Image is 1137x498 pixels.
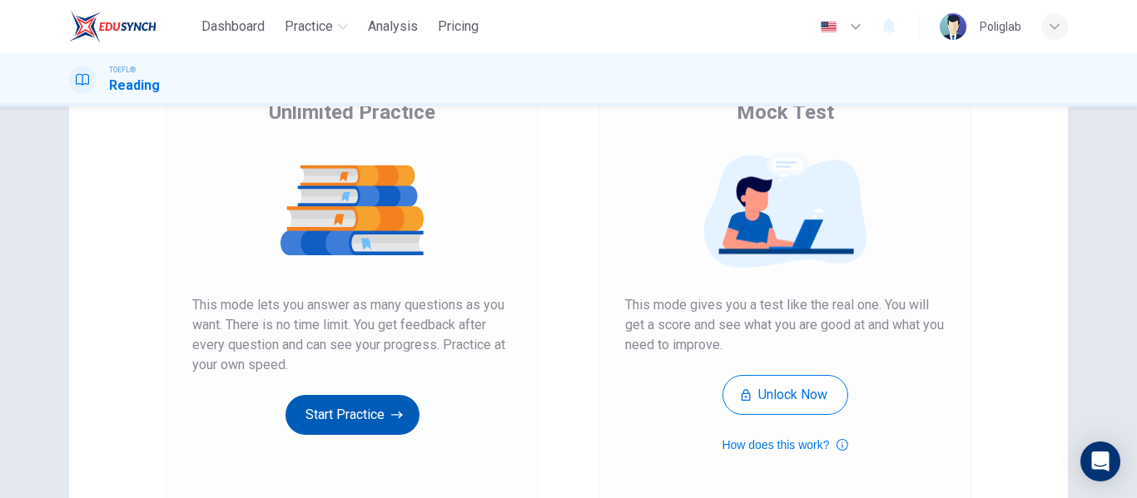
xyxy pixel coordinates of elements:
[722,435,847,455] button: How does this work?
[109,64,136,76] span: TOEFL®
[368,17,418,37] span: Analysis
[278,12,355,42] button: Practice
[438,17,479,37] span: Pricing
[722,375,848,415] button: Unlock Now
[195,12,271,42] button: Dashboard
[285,17,333,37] span: Practice
[361,12,425,42] button: Analysis
[69,10,156,43] img: EduSynch logo
[269,99,435,126] span: Unlimited Practice
[980,17,1021,37] div: Poliglab
[285,395,420,435] button: Start Practice
[625,295,945,355] span: This mode gives you a test like the real one. You will get a score and see what you are good at a...
[69,10,195,43] a: EduSynch logo
[431,12,485,42] button: Pricing
[109,76,160,96] h1: Reading
[818,21,839,33] img: en
[192,295,512,375] span: This mode lets you answer as many questions as you want. There is no time limit. You get feedback...
[737,99,834,126] span: Mock Test
[940,13,966,40] img: Profile picture
[201,17,265,37] span: Dashboard
[1080,441,1120,481] div: Open Intercom Messenger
